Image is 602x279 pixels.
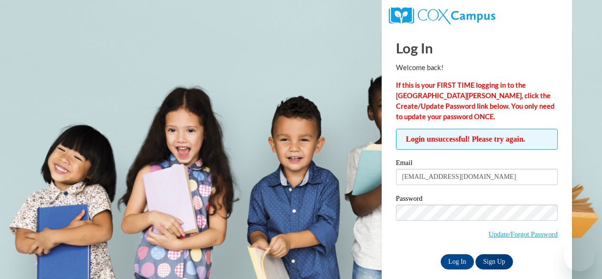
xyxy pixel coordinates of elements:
[396,38,558,58] h1: Log In
[389,7,495,24] img: COX Campus
[564,241,594,271] iframe: Button to launch messaging window
[475,254,513,269] a: Sign Up
[396,81,554,121] strong: If this is your FIRST TIME logging in to the [GEOGRAPHIC_DATA][PERSON_NAME], click the Create/Upd...
[396,129,558,150] span: Login unsuccessful! Please try again.
[441,254,474,269] input: Log In
[489,230,558,238] a: Update/Forgot Password
[396,159,558,169] label: Email
[396,62,558,73] p: Welcome back!
[396,195,558,205] label: Password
